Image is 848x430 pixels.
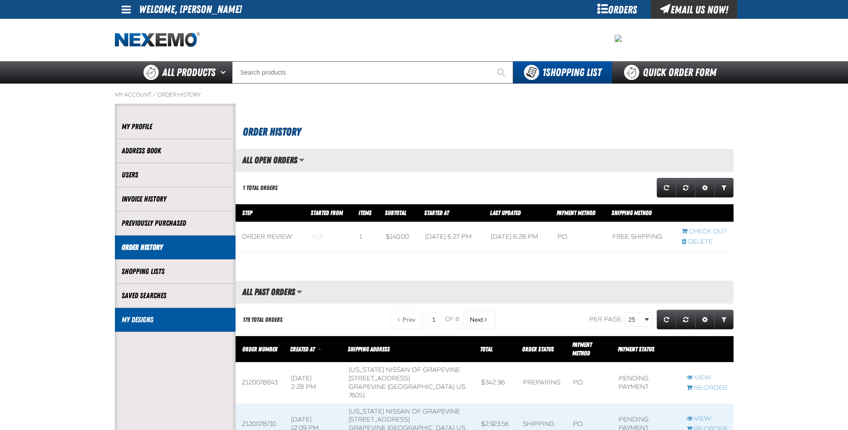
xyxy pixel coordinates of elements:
[122,315,229,325] a: My Designs
[714,178,734,198] a: Expand or Collapse Grid Filters
[589,316,623,323] span: Per page:
[542,66,601,79] span: Shopping List
[236,363,285,404] td: Z120078843
[491,61,513,84] button: Start Searching
[714,310,734,329] a: Expand or Collapse Grid Filters
[657,178,676,198] a: Refresh grid action
[687,415,727,423] a: View Z120078710 order
[115,91,152,98] a: My Account
[470,316,483,323] span: Next Page
[157,91,201,98] a: Order History
[680,336,734,363] th: Row actions
[676,310,696,329] a: Reset grid action
[349,366,460,374] span: [US_STATE] Nissan of Grapevine
[122,218,229,228] a: Previously Purchased
[236,155,297,165] h2: All Open Orders
[115,32,200,48] a: Home
[475,363,517,404] td: $342.96
[490,209,521,216] a: Last Updated
[629,315,643,325] span: 25
[695,310,715,329] a: Expand or Collapse Grid Settings
[675,204,734,222] th: Row actions
[606,222,675,252] td: Free Shipping
[445,316,459,324] span: of 8
[122,194,229,204] a: Invoice History
[612,363,680,404] td: Pending payment
[695,178,715,198] a: Expand or Collapse Grid Settings
[456,383,465,391] span: US
[615,35,622,42] img: 3582f5c71ed677d1cb1f42fc97e79ade.jpeg
[612,209,652,216] span: Shipping Method
[353,222,380,252] td: 1
[517,363,567,404] td: Preparing
[242,209,252,216] span: Step
[424,209,449,216] a: Started At
[232,61,513,84] input: Search
[359,209,371,216] span: Items
[311,209,343,216] span: Started From
[242,346,278,353] a: Order Number
[480,346,493,353] a: Total
[236,287,295,297] h2: All Past Orders
[348,346,390,353] span: Shipping Address
[122,146,229,156] a: Address Book
[657,310,676,329] a: Refresh grid action
[296,284,302,299] button: Manage grid views. Current view is All Past Orders
[618,346,654,353] span: Payment Status
[290,346,315,353] span: Created At
[349,408,460,415] span: [US_STATE] Nissan of Grapevine
[162,64,215,80] span: All Products
[349,375,410,382] span: [STREET_ADDRESS]
[388,383,455,391] span: [GEOGRAPHIC_DATA]
[542,66,546,79] strong: 1
[349,383,386,391] span: GRAPEVINE
[380,222,419,252] td: $140.00
[122,122,229,132] a: My Profile
[567,363,612,404] td: P.O.
[285,363,342,404] td: [DATE] 2:28 PM
[122,170,229,180] a: Users
[243,316,283,324] div: 179 Total Orders
[485,222,551,252] td: [DATE] 6:28 PM
[463,310,495,329] button: Next Page
[242,233,300,241] div: Order Review
[299,152,304,168] button: Manage grid views. Current view is All Open Orders
[243,126,301,138] span: Order History
[115,91,734,98] nav: Breadcrumbs
[115,32,200,48] img: Nexemo logo
[676,178,696,198] a: Reset grid action
[572,341,592,357] span: Payment Method
[122,291,229,301] a: Saved Searches
[305,222,353,252] td: Blank
[682,238,727,246] a: Delete checkout started from
[122,266,229,277] a: Shopping Lists
[513,61,612,84] button: You have 1 Shopping List. Open to view details
[522,346,554,353] a: Order Status
[217,61,232,84] button: Open All Products pages
[557,209,595,216] a: Payment Method
[385,209,406,216] a: Subtotal
[122,242,229,253] a: Order History
[687,384,727,392] a: Re-Order Z120078843 order
[612,61,733,84] a: Quick Order Form
[426,312,442,327] input: Current page number
[682,228,727,236] a: Continue checkout started from
[290,346,316,353] a: Created At
[551,222,606,252] td: P.O.
[153,91,156,98] span: /
[349,416,410,423] span: [STREET_ADDRESS]
[243,184,278,192] div: 1 Total Orders
[349,392,365,399] bdo: 76051
[419,222,485,252] td: [DATE] 6:27 PM
[687,374,727,382] a: View Z120078843 order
